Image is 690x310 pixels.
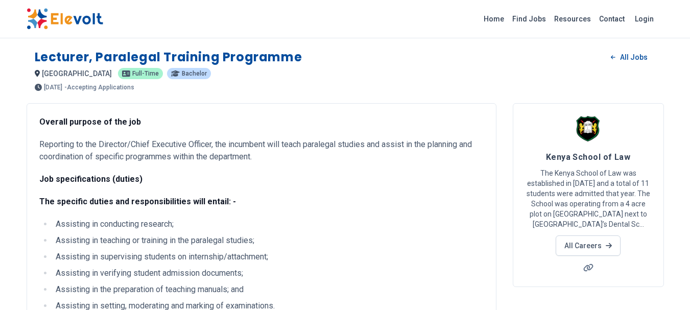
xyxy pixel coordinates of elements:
[53,251,484,263] li: Assisting in supervising students on internship/attachment;
[39,174,142,184] strong: Job specifications (duties)
[53,267,484,279] li: Assisting in verifying student admission documents;
[53,283,484,296] li: Assisting in the preparation of teaching manuals; and
[132,70,159,77] span: Full-time
[44,84,62,90] span: [DATE]
[53,234,484,247] li: Assisting in teaching or training in the paralegal studies;
[550,11,595,27] a: Resources
[546,152,631,162] span: Kenya School of Law
[556,235,621,256] a: All Careers
[576,116,601,141] img: Kenya School of Law
[508,11,550,27] a: Find Jobs
[39,117,141,127] strong: Overall purpose of the job
[595,11,629,27] a: Contact
[480,11,508,27] a: Home
[35,49,302,65] h1: Lecturer, Paralegal Training Programme
[526,168,651,229] p: The Kenya School of Law was established in [DATE] and a total of 11 students were admitted that y...
[629,9,660,29] a: Login
[42,69,112,78] span: [GEOGRAPHIC_DATA]
[39,138,484,163] p: Reporting to the Director/Chief Executive Officer, the incumbent will teach paralegal studies and...
[53,218,484,230] li: Assisting in conducting research;
[39,197,236,206] strong: The specific duties and responsibilities will entail: -
[182,70,207,77] span: Bachelor
[64,84,134,90] p: - Accepting Applications
[603,50,655,65] a: All Jobs
[27,8,103,30] img: Elevolt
